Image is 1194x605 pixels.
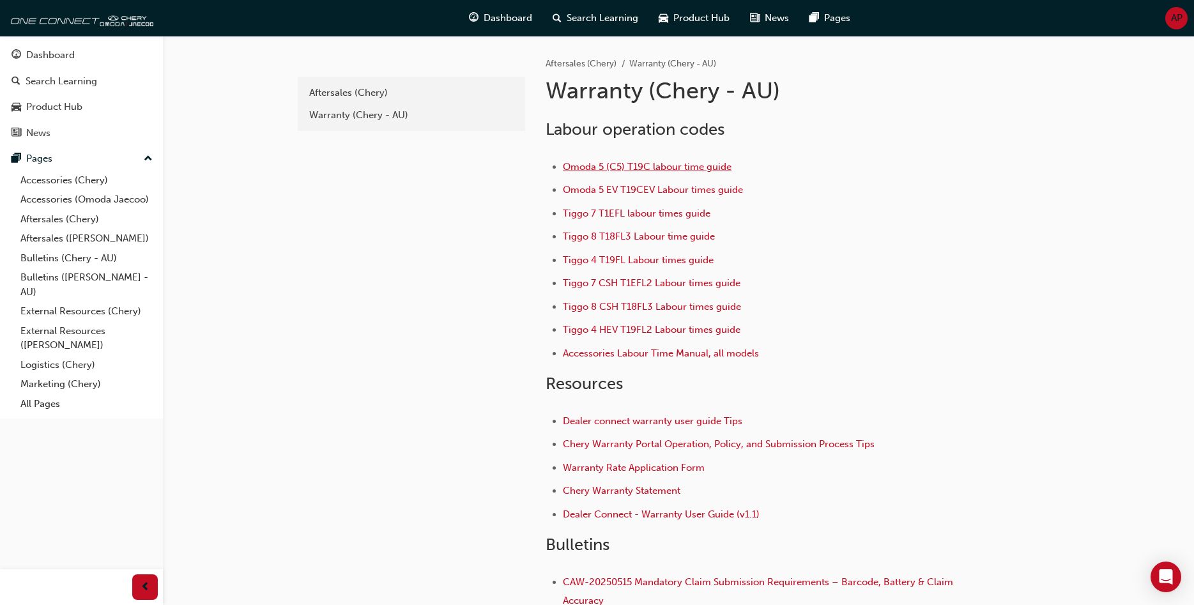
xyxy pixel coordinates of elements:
span: up-icon [144,151,153,167]
button: AP [1165,7,1188,29]
div: Aftersales (Chery) [309,86,514,100]
h1: Warranty (Chery - AU) [546,77,965,105]
a: news-iconNews [740,5,799,31]
a: Omoda 5 (C5) T19C labour time guide [563,161,731,172]
span: search-icon [553,10,562,26]
a: guage-iconDashboard [459,5,542,31]
button: Pages [5,147,158,171]
a: External Resources (Chery) [15,302,158,321]
span: car-icon [11,102,21,113]
span: News [765,11,789,26]
span: Pages [824,11,850,26]
span: Dashboard [484,11,532,26]
div: Dashboard [26,48,75,63]
a: search-iconSearch Learning [542,5,648,31]
a: Search Learning [5,70,158,93]
a: Aftersales (Chery) [546,58,616,69]
a: Marketing (Chery) [15,374,158,394]
a: Omoda 5 EV T19CEV Labour times guide [563,184,743,195]
a: Bulletins (Chery - AU) [15,249,158,268]
a: Tiggo 8 CSH T18FL3 Labour times guide [563,301,741,312]
li: Warranty (Chery - AU) [629,57,716,72]
a: All Pages [15,394,158,414]
a: Accessories Labour Time Manual, all models [563,348,759,359]
a: External Resources ([PERSON_NAME]) [15,321,158,355]
span: Labour operation codes [546,119,724,139]
span: Search Learning [567,11,638,26]
a: Product Hub [5,95,158,119]
a: Chery Warranty Portal Operation, Policy, and Submission Process Tips [563,438,875,450]
a: Dealer Connect - Warranty User Guide (v1.1) [563,509,760,520]
span: Resources [546,374,623,394]
a: Aftersales (Chery) [303,82,520,104]
a: Aftersales ([PERSON_NAME]) [15,229,158,249]
a: Dealer connect warranty user guide Tips [563,415,742,427]
a: Chery Warranty Statement [563,485,680,496]
a: News [5,121,158,145]
span: prev-icon [141,579,150,595]
span: search-icon [11,76,20,88]
span: guage-icon [469,10,478,26]
div: Warranty (Chery - AU) [309,108,514,123]
span: AP [1171,11,1183,26]
div: Pages [26,151,52,166]
span: news-icon [750,10,760,26]
span: pages-icon [809,10,819,26]
a: Tiggo 7 T1EFL labour times guide [563,208,710,219]
a: Accessories (Omoda Jaecoo) [15,190,158,210]
a: Tiggo 8 T18FL3 Labour time guide [563,231,715,242]
a: Warranty Rate Application Form [563,462,705,473]
div: Product Hub [26,100,82,114]
div: News [26,126,50,141]
button: DashboardSearch LearningProduct HubNews [5,41,158,147]
a: Tiggo 4 HEV T19FL2 Labour times guide [563,324,740,335]
span: pages-icon [11,153,21,165]
a: Tiggo 4 T19FL Labour times guide [563,254,714,266]
span: news-icon [11,128,21,139]
img: oneconnect [6,5,153,31]
a: Warranty (Chery - AU) [303,104,520,126]
a: Logistics (Chery) [15,355,158,375]
span: Product Hub [673,11,730,26]
a: Tiggo 7 CSH T1EFL2 Labour times guide [563,277,740,289]
a: car-iconProduct Hub [648,5,740,31]
span: guage-icon [11,50,21,61]
span: car-icon [659,10,668,26]
span: Bulletins [546,535,609,555]
a: pages-iconPages [799,5,861,31]
a: Bulletins ([PERSON_NAME] - AU) [15,268,158,302]
div: Open Intercom Messenger [1151,562,1181,592]
a: Accessories (Chery) [15,171,158,190]
div: Search Learning [26,74,97,89]
a: Aftersales (Chery) [15,210,158,229]
a: Dashboard [5,43,158,67]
